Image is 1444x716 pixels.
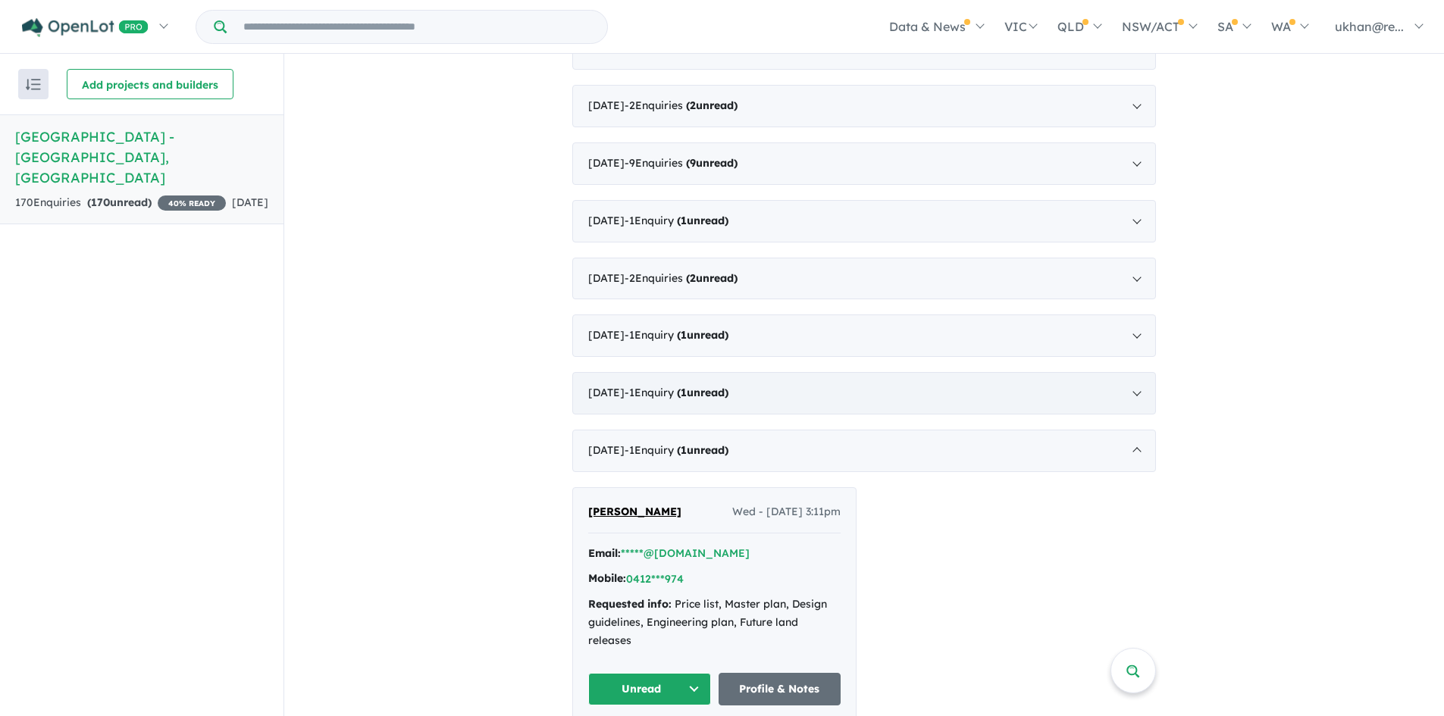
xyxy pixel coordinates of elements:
[625,386,728,399] span: - 1 Enquir y
[681,386,687,399] span: 1
[690,156,696,170] span: 9
[677,386,728,399] strong: ( unread)
[572,200,1156,242] div: [DATE]
[686,271,738,285] strong: ( unread)
[690,271,696,285] span: 2
[588,673,711,705] button: Unread
[625,214,728,227] span: - 1 Enquir y
[572,142,1156,185] div: [DATE]
[158,195,226,211] span: 40 % READY
[22,18,149,37] img: Openlot PRO Logo White
[686,98,738,112] strong: ( unread)
[677,214,728,227] strong: ( unread)
[572,372,1156,414] div: [DATE]
[1335,19,1404,34] span: ukhan@re...
[686,156,738,170] strong: ( unread)
[690,98,696,112] span: 2
[87,195,152,209] strong: ( unread)
[572,430,1156,472] div: [DATE]
[625,98,738,112] span: - 2 Enquir ies
[572,85,1156,127] div: [DATE]
[677,443,728,457] strong: ( unread)
[588,597,672,611] strong: Requested info:
[232,195,268,209] span: [DATE]
[625,328,728,342] span: - 1 Enquir y
[91,195,110,209] span: 170
[625,443,728,457] span: - 1 Enquir y
[681,214,687,227] span: 1
[625,271,738,285] span: - 2 Enquir ies
[572,258,1156,300] div: [DATE]
[677,328,728,342] strong: ( unread)
[681,443,687,457] span: 1
[15,194,226,212] div: 170 Enquir ies
[588,503,681,521] a: [PERSON_NAME]
[588,546,621,560] strong: Email:
[572,314,1156,357] div: [DATE]
[588,596,841,649] div: Price list, Master plan, Design guidelines, Engineering plan, Future land releases
[588,505,681,518] span: [PERSON_NAME]
[719,673,841,705] a: Profile & Notes
[67,69,233,99] button: Add projects and builders
[588,571,626,585] strong: Mobile:
[230,11,604,43] input: Try estate name, suburb, builder or developer
[15,127,268,188] h5: [GEOGRAPHIC_DATA] - [GEOGRAPHIC_DATA] , [GEOGRAPHIC_DATA]
[732,503,841,521] span: Wed - [DATE] 3:11pm
[26,79,41,90] img: sort.svg
[625,156,738,170] span: - 9 Enquir ies
[681,328,687,342] span: 1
